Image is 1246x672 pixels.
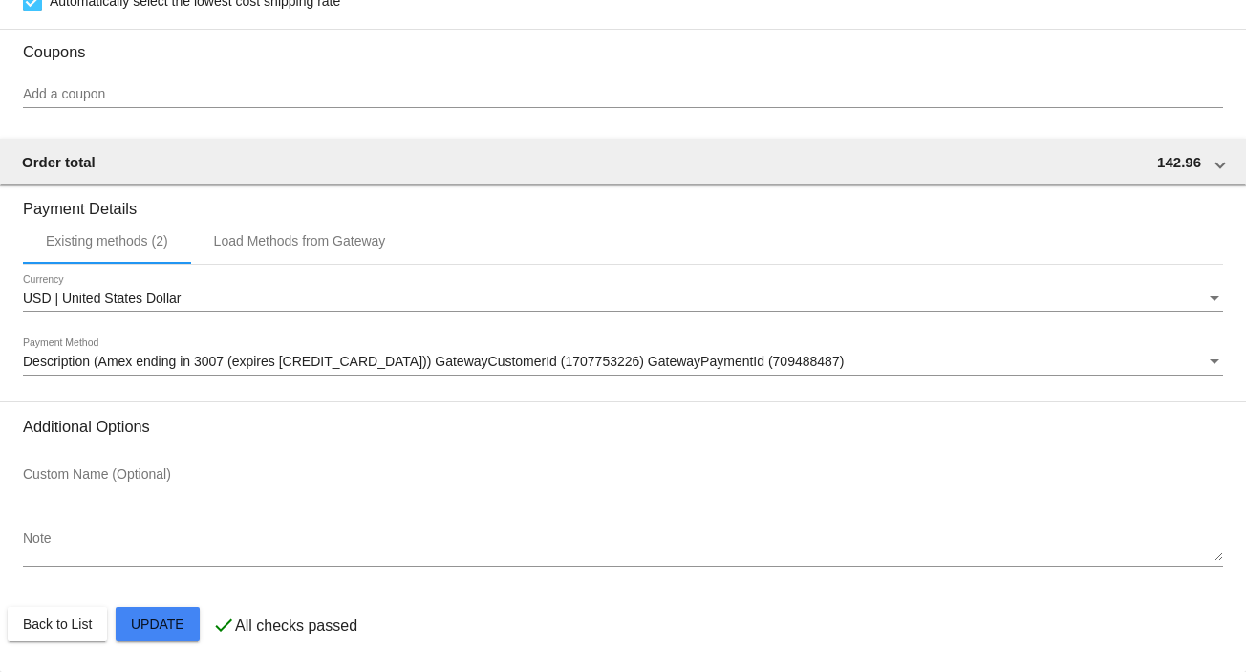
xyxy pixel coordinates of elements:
[212,614,235,637] mat-icon: check
[23,185,1223,218] h3: Payment Details
[23,467,195,483] input: Custom Name (Optional)
[1157,154,1201,170] span: 142.96
[46,233,168,249] div: Existing methods (2)
[235,618,357,635] p: All checks passed
[23,354,844,369] span: Description (Amex ending in 3007 (expires [CREDIT_CARD_DATA])) GatewayCustomerId (1707753226) Gat...
[131,617,184,632] span: Update
[23,87,1223,102] input: Add a coupon
[23,418,1223,436] h3: Additional Options
[116,607,200,641] button: Update
[23,29,1223,61] h3: Coupons
[23,292,1223,307] mat-select: Currency
[8,607,107,641] button: Back to List
[23,291,181,306] span: USD | United States Dollar
[214,233,386,249] div: Load Methods from Gateway
[23,617,92,632] span: Back to List
[23,355,1223,370] mat-select: Payment Method
[22,154,96,170] span: Order total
